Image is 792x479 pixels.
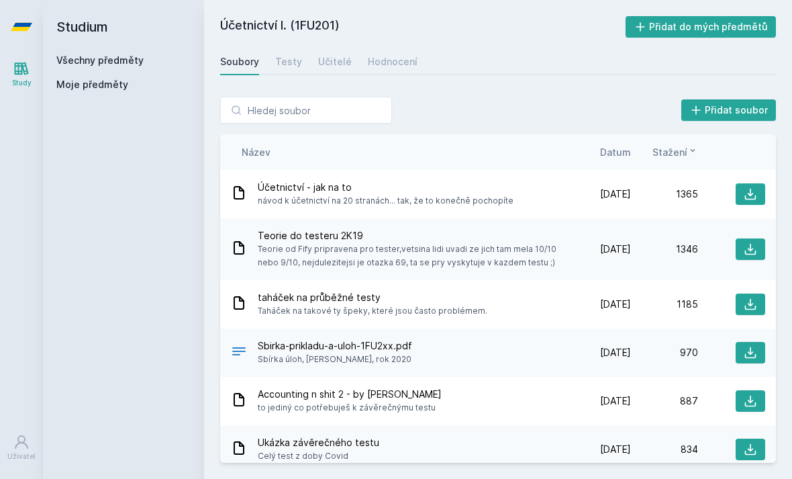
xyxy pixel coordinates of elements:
span: taháček na průběžné testy [258,291,487,304]
button: Datum [600,145,631,159]
span: [DATE] [600,298,631,311]
span: Účetnictví - jak na to [258,181,513,194]
div: 1185 [631,298,698,311]
input: Hledej soubor [220,97,392,124]
div: 1365 [631,187,698,201]
div: Soubory [220,55,259,69]
span: Taháček na takové ty špeky, které jsou často problémem. [258,304,487,318]
div: 887 [631,394,698,408]
span: Teorie do testeru 2K19 [258,229,558,243]
span: Moje předměty [56,78,128,91]
a: Testy [275,48,302,75]
button: Přidat soubor [681,99,777,121]
a: Soubory [220,48,259,75]
a: Učitelé [318,48,352,75]
span: Celý test z doby Covid [258,449,379,463]
button: Název [242,145,270,159]
div: Study [12,78,32,88]
a: Uživatel [3,427,40,468]
span: [DATE] [600,187,631,201]
span: Ukázka závěrečného testu [258,436,379,449]
span: to jediný co potřebuješ k závěrečnýmu testu [258,401,442,415]
span: Sbirka-prikladu-a-uloh-1FU2xx.pdf [258,339,412,353]
span: Stažení [652,145,687,159]
a: Všechny předměty [56,54,144,66]
div: 970 [631,346,698,359]
div: Učitelé [318,55,352,69]
a: Hodnocení [368,48,417,75]
span: Accounting n shit 2 - by [PERSON_NAME] [258,388,442,401]
span: návod k účetnictví na 20 stranách... tak, že to konečně pochopíte [258,194,513,208]
a: Study [3,54,40,95]
h2: Účetnictví I. (1FU201) [220,16,626,38]
span: [DATE] [600,443,631,456]
span: Sbírka úloh, [PERSON_NAME], rok 2020 [258,353,412,366]
div: PDF [231,343,247,363]
div: Testy [275,55,302,69]
button: Stažení [652,145,698,159]
span: [DATE] [600,243,631,256]
div: Uživatel [7,451,36,462]
span: Teorie od Fify pripravena pro tester,vetsina lidi uvadi ze jich tam mela 10/10 nebo 9/10, nejdule... [258,243,558,269]
div: 834 [631,443,698,456]
span: [DATE] [600,346,631,359]
button: Přidat do mých předmětů [626,16,777,38]
span: [DATE] [600,394,631,408]
div: 1346 [631,243,698,256]
div: Hodnocení [368,55,417,69]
